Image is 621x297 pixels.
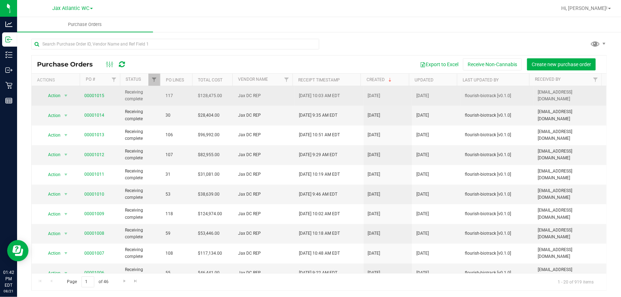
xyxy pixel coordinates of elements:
[125,89,157,102] span: Receiving complete
[81,276,94,287] input: 1
[368,92,380,99] span: [DATE]
[238,92,291,99] span: Jax DC REP
[299,230,340,237] span: [DATE] 10:18 AM EDT
[463,78,499,83] a: Last Updated By
[238,250,291,257] span: Jax DC REP
[165,112,189,119] span: 30
[3,288,14,294] p: 08/21
[465,132,529,138] span: flourish-biotrack [v0.1.0]
[5,97,12,104] inline-svg: Reports
[84,211,104,216] a: 00001009
[538,128,602,142] span: [EMAIL_ADDRESS][DOMAIN_NAME]
[165,132,189,138] span: 106
[165,92,189,99] span: 117
[465,270,529,276] span: flourish-biotrack [v0.1.0]
[125,266,157,280] span: Receiving complete
[299,250,340,257] span: [DATE] 10:48 AM EDT
[299,132,340,138] span: [DATE] 10:51 AM EDT
[125,227,157,240] span: Receiving complete
[61,209,70,219] span: select
[238,211,291,217] span: Jax DC REP
[37,60,100,68] span: Purchase Orders
[61,170,70,180] span: select
[84,270,104,275] a: 00001006
[465,191,529,198] span: flourish-biotrack [v0.1.0]
[552,276,599,287] span: 1 - 20 of 919 items
[416,270,429,276] span: [DATE]
[416,132,429,138] span: [DATE]
[538,187,602,201] span: [EMAIL_ADDRESS][DOMAIN_NAME]
[84,132,104,137] a: 00001013
[238,171,291,178] span: Jax DC REP
[415,78,433,83] a: Updated
[198,191,220,198] span: $38,639.00
[165,211,189,217] span: 118
[538,108,602,122] span: [EMAIL_ADDRESS][DOMAIN_NAME]
[463,58,522,70] button: Receive Non-Cannabis
[61,189,70,199] span: select
[3,269,14,288] p: 01:42 PM EDT
[17,17,153,32] a: Purchase Orders
[7,240,28,261] iframe: Resource center
[125,187,157,201] span: Receiving complete
[198,211,222,217] span: $124,974.00
[238,112,291,119] span: Jax DC REP
[42,150,61,160] span: Action
[238,270,291,276] span: Jax DC REP
[61,91,70,101] span: select
[465,112,529,119] span: flourish-biotrack [v0.1.0]
[416,112,429,119] span: [DATE]
[416,191,429,198] span: [DATE]
[416,152,429,158] span: [DATE]
[299,152,337,158] span: [DATE] 9:29 AM EDT
[42,170,61,180] span: Action
[42,111,61,121] span: Action
[368,171,380,178] span: [DATE]
[42,248,61,258] span: Action
[238,152,291,158] span: Jax DC REP
[527,58,596,70] button: Create new purchase order
[131,276,141,286] a: Go to the last page
[61,150,70,160] span: select
[538,207,602,221] span: [EMAIL_ADDRESS][DOMAIN_NAME]
[198,270,220,276] span: $46,441.00
[61,276,115,287] span: Page of 46
[119,276,130,286] a: Go to the next page
[166,78,184,83] a: PO Lines
[165,171,189,178] span: 31
[125,246,157,260] span: Receiving complete
[61,130,70,140] span: select
[108,74,120,86] a: Filter
[61,111,70,121] span: select
[42,268,61,278] span: Action
[5,21,12,28] inline-svg: Analytics
[125,207,157,221] span: Receiving complete
[84,172,104,177] a: 00001011
[86,77,95,82] a: PO #
[5,36,12,43] inline-svg: Inbound
[37,78,77,83] div: Actions
[238,77,268,82] a: Vendor Name
[465,250,529,257] span: flourish-biotrack [v0.1.0]
[368,270,380,276] span: [DATE]
[465,211,529,217] span: flourish-biotrack [v0.1.0]
[61,268,70,278] span: select
[538,227,602,240] span: [EMAIL_ADDRESS][DOMAIN_NAME]
[298,78,340,83] a: Receipt Timestamp
[415,58,463,70] button: Export to Excel
[58,21,111,28] span: Purchase Orders
[148,74,160,86] a: Filter
[281,74,293,86] a: Filter
[125,128,157,142] span: Receiving complete
[84,251,104,256] a: 00001007
[465,92,529,99] span: flourish-biotrack [v0.1.0]
[165,270,189,276] span: 55
[84,192,104,197] a: 00001010
[416,250,429,257] span: [DATE]
[532,62,591,67] span: Create new purchase order
[590,74,601,86] a: Filter
[299,92,340,99] span: [DATE] 10:03 AM EDT
[299,171,340,178] span: [DATE] 10:19 AM EDT
[125,108,157,122] span: Receiving complete
[416,171,429,178] span: [DATE]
